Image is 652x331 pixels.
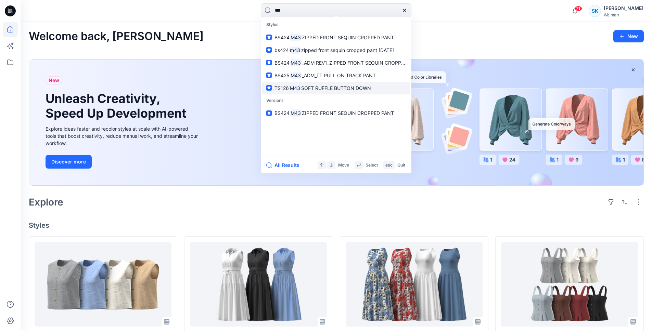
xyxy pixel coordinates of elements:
[262,56,410,69] a: BS424M43_ADM REV1_ZIPPED FRONT SEQUIN CROPPED PANT12-5
[302,35,394,40] span: ZIPPED FRONT SEQUIN CROPPED PANT
[302,60,432,66] span: _ADM REV1_ZIPPED FRONT SEQUIN CROPPED PANT12-5
[29,197,63,208] h2: Explore
[262,107,410,119] a: BS424M43ZIPPED FRONT SEQUIN CROPPED PANT
[301,47,394,53] span: zipped front sequin cropped pant [DATE]
[290,34,302,41] mark: M43
[289,84,301,92] mark: M43
[274,110,290,116] span: BS424
[262,94,410,107] p: Versions
[385,162,393,169] p: esc
[346,242,483,327] a: DS226M19 SL RACER MID DRESS
[29,221,644,229] h4: Styles
[262,69,410,82] a: BS425M43_ADM_TT PULL ON TRACK PANT
[575,6,582,11] span: 71
[290,59,302,67] mark: M43
[46,155,200,169] a: Discover more
[262,82,410,94] a: TS126M43SOFT RUFFLE BUTTON DOWN
[290,109,302,117] mark: M43
[301,85,371,91] span: SOFT RUFFLE BUTTON DOWN
[290,71,302,79] mark: M43
[274,47,289,53] span: bs424
[49,76,59,84] span: New
[262,44,410,56] a: bs424m43zipped front sequin cropped pant [DATE]
[190,242,327,327] a: DS226M06 SLS BELTED MAXI SHIRT DRESS
[501,242,638,327] a: TD226M74 TT FASHION LINENE TANK C
[589,5,601,17] div: SK
[262,18,410,31] p: Styles
[262,31,410,44] a: BS424M43ZIPPED FRONT SEQUIN CROPPED PANT
[302,110,394,116] span: ZIPPED FRONT SEQUIN CROPPED PANT
[46,125,200,147] div: Explore ideas faster and recolor styles at scale with AI-powered tools that boost creativity, red...
[266,161,304,169] button: All Results
[604,12,643,17] div: Walmart
[35,242,171,327] a: JS226M78(OPT A) TT TWEED VEST
[274,60,290,66] span: BS424
[274,35,290,40] span: BS424
[302,72,376,78] span: _ADM_TT PULL ON TRACK PANT
[338,162,349,169] p: Move
[274,85,289,91] span: TS126
[289,46,301,54] mark: m43
[46,155,92,169] button: Discover more
[46,91,189,121] h1: Unleash Creativity, Speed Up Development
[366,162,378,169] p: Select
[397,162,405,169] p: Quit
[29,30,204,43] h2: Welcome back, [PERSON_NAME]
[604,4,643,12] div: [PERSON_NAME]
[613,30,644,42] button: New
[274,72,290,78] span: BS425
